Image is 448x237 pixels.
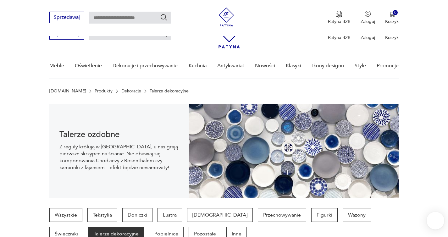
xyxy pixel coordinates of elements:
a: Sprzedawaj [49,16,84,20]
a: Figurki [311,208,338,222]
a: Ikony designu [312,54,344,78]
h1: Talerze ozdobne [59,131,179,138]
img: Ikona koszyka [389,11,395,17]
a: Sprzedawaj [49,32,84,36]
p: Patyna B2B [328,35,351,41]
img: Ikonka użytkownika [365,11,371,17]
p: Talerze dekoracyjne [150,89,189,94]
a: Doniczki [122,208,152,222]
a: Meble [49,54,64,78]
div: 0 [393,10,398,15]
img: b5931c5a27f239c65a45eae948afacbd.jpg [189,104,399,198]
button: Szukaj [160,14,168,21]
a: Ikona medaluPatyna B2B [328,11,351,25]
p: Patyna B2B [328,19,351,25]
button: Zaloguj [361,11,375,25]
button: Patyna B2B [328,11,351,25]
iframe: Smartsupp widget button [427,212,444,229]
p: Zaloguj [361,35,375,41]
a: Dekoracje [121,89,141,94]
img: Ikona medalu [336,11,342,18]
a: Oświetlenie [75,54,102,78]
p: Zaloguj [361,19,375,25]
a: Kuchnia [189,54,207,78]
a: [DOMAIN_NAME] [49,89,86,94]
a: Klasyki [286,54,301,78]
a: [DEMOGRAPHIC_DATA] [187,208,253,222]
a: Promocje [377,54,399,78]
p: Koszyk [385,35,399,41]
img: Patyna - sklep z meblami i dekoracjami vintage [217,8,236,26]
button: Sprzedawaj [49,12,84,23]
a: Dekoracje i przechowywanie [113,54,178,78]
a: Nowości [255,54,275,78]
p: Koszyk [385,19,399,25]
a: Wszystkie [49,208,82,222]
a: Antykwariat [217,54,244,78]
a: Produkty [95,89,113,94]
a: Wazony [343,208,371,222]
a: Style [355,54,366,78]
a: Tekstylia [87,208,117,222]
button: 0Koszyk [385,11,399,25]
p: Z reguły królują w [GEOGRAPHIC_DATA], u nas grają pierwsze skrzypce na ścianie. Nie obawiaj się k... [59,143,179,171]
a: Przechowywanie [258,208,306,222]
a: Lustra [158,208,182,222]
